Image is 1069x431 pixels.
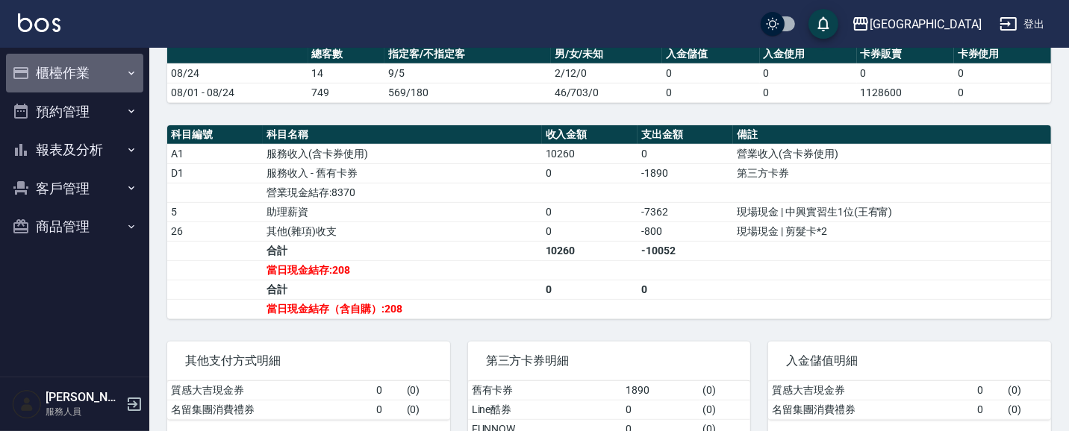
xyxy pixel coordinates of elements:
[662,45,759,64] th: 入金儲值
[263,163,541,183] td: 服務收入 - 舊有卡券
[760,45,857,64] th: 入金使用
[1004,381,1051,400] td: ( 0 )
[263,202,541,221] td: 助理薪資
[857,63,954,83] td: 0
[786,353,1033,368] span: 入金儲值明細
[468,400,623,419] td: Line酷券
[167,144,263,163] td: A1
[167,45,1051,103] table: a dense table
[167,125,263,145] th: 科目編號
[403,400,450,419] td: ( 0 )
[167,381,450,420] table: a dense table
[167,125,1051,319] table: a dense table
[384,63,551,83] td: 9/5
[699,400,751,419] td: ( 0 )
[954,83,1051,102] td: 0
[167,400,373,419] td: 名留集團消費禮券
[973,381,1004,400] td: 0
[46,390,122,405] h5: [PERSON_NAME]
[733,144,1051,163] td: 營業收入(含卡券使用)
[46,405,122,418] p: 服務人員
[870,15,982,34] div: [GEOGRAPHIC_DATA]
[733,221,1051,241] td: 現場現金 | 剪髮卡*2
[403,381,450,400] td: ( 0 )
[263,280,541,299] td: 合計
[373,381,403,400] td: 0
[808,9,838,39] button: save
[622,400,699,419] td: 0
[622,381,699,400] td: 1890
[542,163,638,183] td: 0
[542,280,638,299] td: 0
[662,83,759,102] td: 0
[384,45,551,64] th: 指定客/不指定客
[662,63,759,83] td: 0
[167,83,308,102] td: 08/01 - 08/24
[542,144,638,163] td: 10260
[6,54,143,92] button: 櫃檯作業
[263,144,541,163] td: 服務收入(含卡券使用)
[167,163,263,183] td: D1
[263,183,541,202] td: 營業現金結存:8370
[638,221,733,241] td: -800
[6,207,143,246] button: 商品管理
[486,353,733,368] span: 第三方卡券明細
[994,10,1051,38] button: 登出
[638,280,733,299] td: 0
[733,163,1051,183] td: 第三方卡券
[468,381,623,400] td: 舊有卡券
[167,202,263,221] td: 5
[373,400,403,419] td: 0
[542,125,638,145] th: 收入金額
[638,125,733,145] th: 支出金額
[857,83,954,102] td: 1128600
[6,130,143,169] button: 報表及分析
[308,83,385,102] td: 749
[954,63,1051,83] td: 0
[638,241,733,260] td: -10052
[18,13,60,32] img: Logo
[768,400,973,419] td: 名留集團消費禮券
[551,45,663,64] th: 男/女/未知
[167,63,308,83] td: 08/24
[699,381,751,400] td: ( 0 )
[542,202,638,221] td: 0
[6,169,143,208] button: 客戶管理
[542,221,638,241] td: 0
[6,92,143,131] button: 預約管理
[1004,400,1051,419] td: ( 0 )
[733,202,1051,221] td: 現場現金 | 中興實習生1位(王宥甯)
[308,45,385,64] th: 總客數
[954,45,1051,64] th: 卡券使用
[768,381,973,400] td: 質感大吉現金券
[857,45,954,64] th: 卡券販賣
[638,202,733,221] td: -7362
[12,389,42,419] img: Person
[638,144,733,163] td: 0
[638,163,733,183] td: -1890
[263,241,541,260] td: 合計
[263,260,541,280] td: 當日現金結存:208
[733,125,1051,145] th: 備註
[167,221,263,241] td: 26
[263,221,541,241] td: 其他(雜項)收支
[760,83,857,102] td: 0
[263,299,541,318] td: 當日現金結存（含自購）:208
[384,83,551,102] td: 569/180
[846,9,988,40] button: [GEOGRAPHIC_DATA]
[263,125,541,145] th: 科目名稱
[760,63,857,83] td: 0
[768,381,1051,420] table: a dense table
[973,400,1004,419] td: 0
[308,63,385,83] td: 14
[167,381,373,400] td: 質感大吉現金券
[551,63,663,83] td: 2/12/0
[542,241,638,260] td: 10260
[551,83,663,102] td: 46/703/0
[185,353,432,368] span: 其他支付方式明細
